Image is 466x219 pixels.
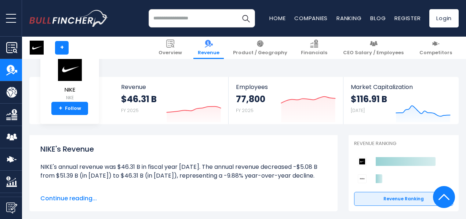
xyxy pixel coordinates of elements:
strong: $46.31 B [121,93,157,105]
img: bullfincher logo [29,10,108,27]
button: Search [237,9,255,27]
img: NKE logo [57,57,83,81]
strong: + [59,105,62,112]
a: Companies [294,14,328,22]
a: Revenue Ranking [354,192,453,206]
a: Login [429,9,459,27]
span: Employees [236,83,335,90]
span: Financials [301,50,327,56]
a: Home [269,14,285,22]
img: Deckers Outdoor Corporation competitors logo [358,174,367,183]
span: NIKE [57,87,83,93]
span: CEO Salary / Employees [343,50,404,56]
a: Ranking [336,14,361,22]
a: + [55,41,69,55]
span: Revenue [198,50,219,56]
span: Overview [159,50,182,56]
a: Product / Geography [229,37,292,59]
small: FY 2025 [236,107,254,114]
span: Market Capitalization [351,83,451,90]
strong: $116.91 B [351,93,387,105]
span: Continue reading... [40,194,327,203]
span: Product / Geography [233,50,287,56]
a: CEO Salary / Employees [339,37,408,59]
a: Financials [296,37,332,59]
small: NKE [57,94,83,101]
span: Revenue [121,83,221,90]
li: NIKE's quarterly revenue was $11.10 B in the quarter ending [DATE]. The quarterly revenue decreas... [40,189,327,215]
a: Overview [154,37,186,59]
a: Register [394,14,421,22]
img: NIKE competitors logo [358,157,367,166]
small: [DATE] [351,107,365,114]
img: NKE logo [30,41,44,55]
a: Revenue [193,37,224,59]
strong: 77,800 [236,93,265,105]
a: Market Capitalization $116.91 B [DATE] [343,77,458,124]
li: NIKE's annual revenue was $46.31 B in fiscal year [DATE]. The annual revenue decreased -$5.08 B f... [40,163,327,180]
a: NIKE NKE [57,56,83,102]
a: +Follow [51,102,88,115]
small: FY 2025 [121,107,139,114]
p: Revenue Ranking [354,141,453,147]
a: Employees 77,800 FY 2025 [229,77,343,124]
a: Go to homepage [29,10,108,27]
a: Blog [370,14,386,22]
span: Competitors [419,50,452,56]
a: Revenue $46.31 B FY 2025 [114,77,229,124]
h1: NIKE's Revenue [40,144,327,155]
a: Competitors [415,37,456,59]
